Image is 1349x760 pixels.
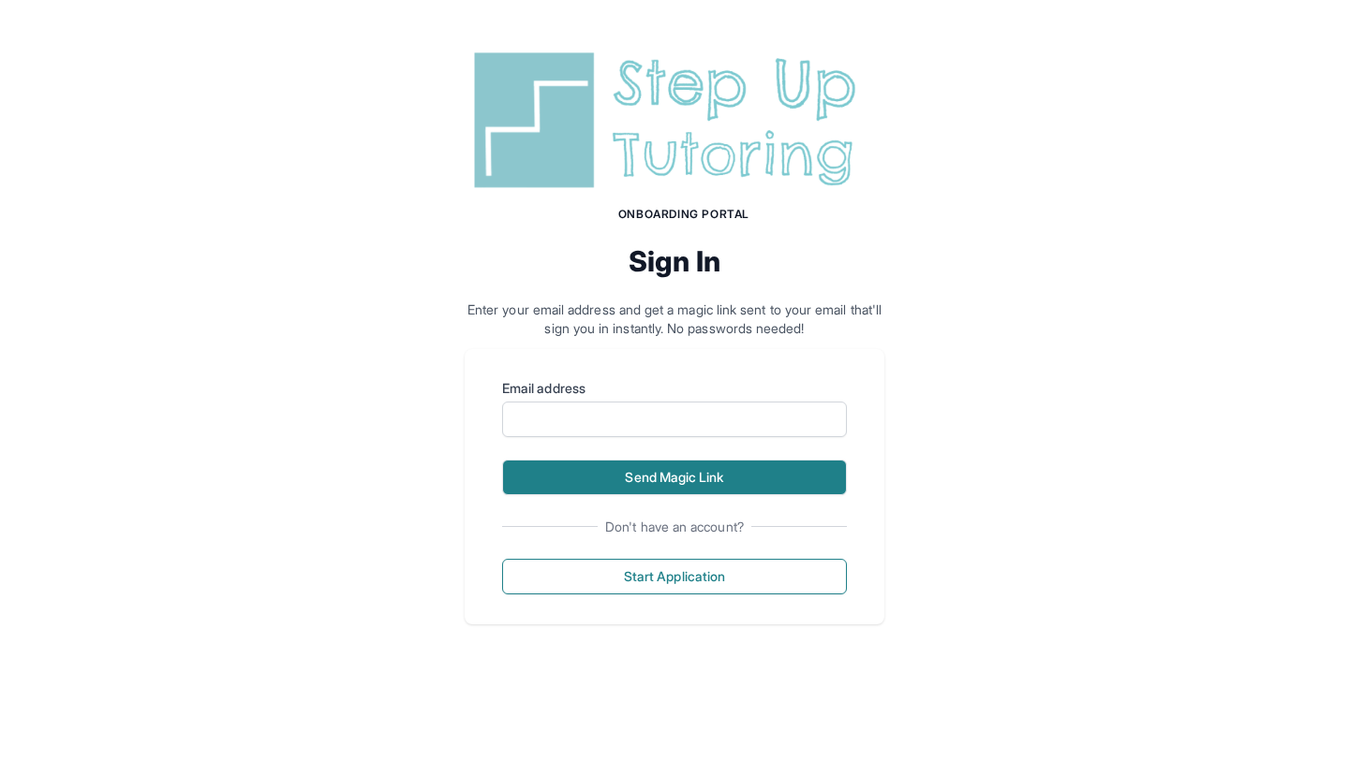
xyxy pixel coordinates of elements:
[465,244,884,278] h2: Sign In
[502,460,847,495] button: Send Magic Link
[465,300,884,338] p: Enter your email address and get a magic link sent to your email that'll sign you in instantly. N...
[598,518,751,536] span: Don't have an account?
[502,559,847,594] button: Start Application
[502,379,847,398] label: Email address
[465,45,884,196] img: Step Up Tutoring horizontal logo
[483,207,884,222] h1: Onboarding Portal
